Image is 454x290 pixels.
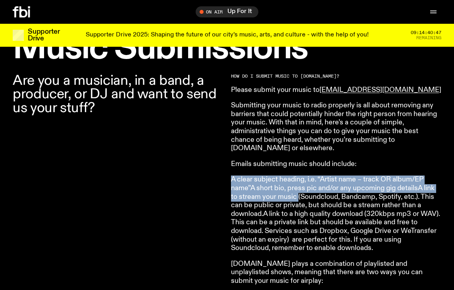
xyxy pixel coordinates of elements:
button: On AirUp For It [196,6,258,17]
p: Are you a musician, in a band, a producer, or DJ and want to send us your stuff? [13,74,223,115]
p: A clear subject heading, i.e. “Artist name – track OR album/EP name”A short bio, press pic and/or... [231,176,441,252]
h2: HOW DO I SUBMIT MUSIC TO [DOMAIN_NAME]? [231,74,441,78]
h1: Music Submissions [13,32,441,65]
h3: Supporter Drive [28,29,60,42]
p: Submitting your music to radio properly is all about removing any barriers that could potentially... [231,101,441,153]
p: Emails submitting music should include: [231,160,441,169]
p: Supporter Drive 2025: Shaping the future of our city’s music, arts, and culture - with the help o... [86,32,369,39]
p: Please submit your music to [231,86,441,95]
p: [DOMAIN_NAME] plays a combination of playlisted and unplaylisted shows, meaning that there are tw... [231,260,441,286]
span: 09:14:40:47 [411,31,441,35]
span: Remaining [416,36,441,40]
a: [EMAIL_ADDRESS][DOMAIN_NAME] [319,86,441,93]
